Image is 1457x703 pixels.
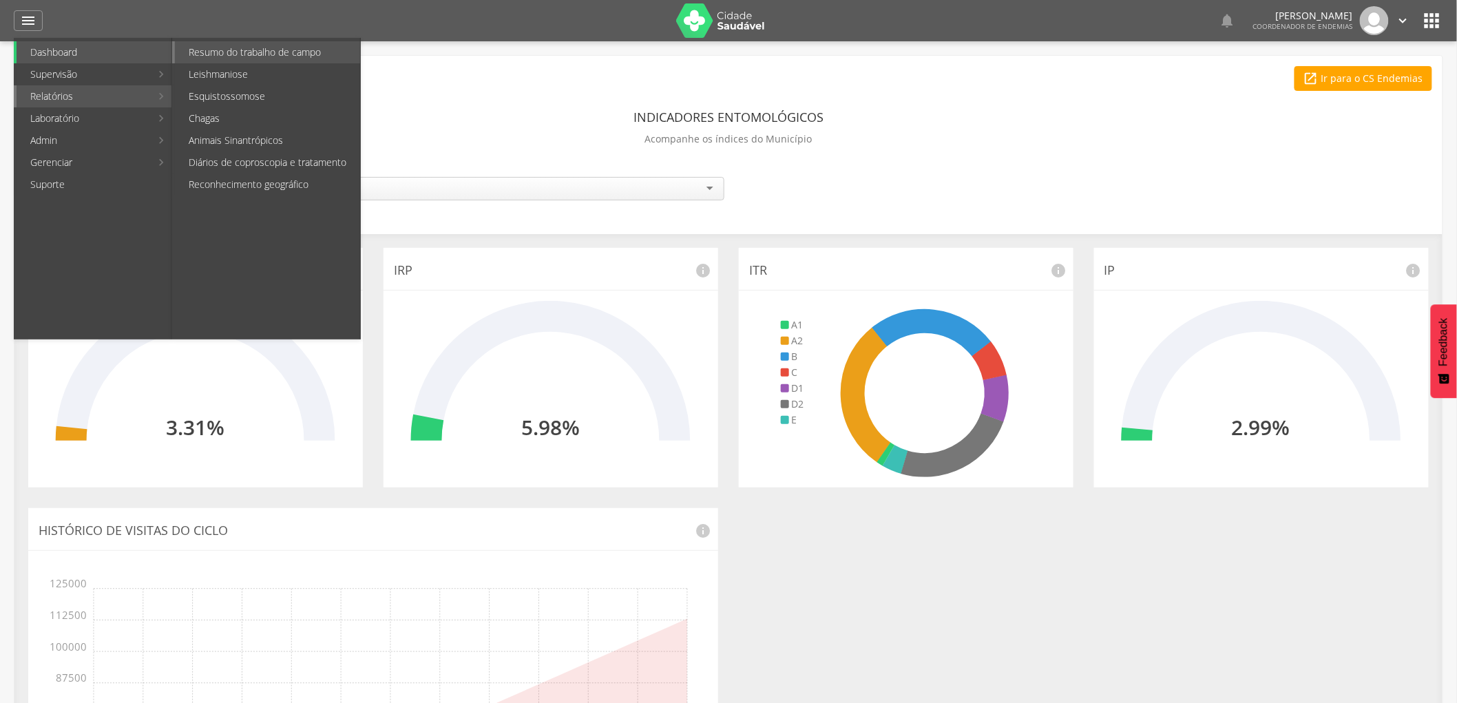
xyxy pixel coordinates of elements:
li: C [781,366,804,379]
p: ITR [749,262,1063,280]
button: Feedback - Mostrar pesquisa [1431,304,1457,398]
i:  [20,12,36,29]
a: Leishmaniose [175,63,360,85]
a: Resumo do trabalho de campo [175,41,360,63]
i:  [1421,10,1443,32]
a: Supervisão [17,63,151,85]
span: 100000 [66,620,87,652]
p: IRP [394,262,708,280]
li: B [781,350,804,364]
i: info [695,262,711,279]
span: 125000 [66,568,87,589]
span: Coordenador de Endemias [1253,21,1353,31]
p: IP [1104,262,1418,280]
a: Gerenciar [17,151,151,174]
p: Acompanhe os índices do Município [645,129,813,149]
header: Indicadores Entomológicos [633,105,824,129]
i: info [1050,262,1067,279]
a: Chagas [175,107,360,129]
a: Suporte [17,174,171,196]
span: 87500 [66,651,87,683]
p: [PERSON_NAME] [1253,11,1353,21]
span: Feedback [1438,318,1450,366]
a:  [1219,6,1236,35]
h2: 2.99% [1232,416,1290,439]
i:  [1396,13,1411,28]
a:  [1396,6,1411,35]
a: Dashboard [17,41,171,63]
li: D2 [781,397,804,411]
li: E [781,413,804,427]
span: 112500 [66,589,87,620]
a: Ir para o CS Endemias [1294,66,1432,91]
a: Reconhecimento geográfico [175,174,360,196]
a: Animais Sinantrópicos [175,129,360,151]
a: Esquistossomose [175,85,360,107]
i:  [1219,12,1236,29]
li: A2 [781,334,804,348]
i: info [1405,262,1422,279]
i:  [1303,71,1319,86]
li: A1 [781,318,804,332]
a: Laboratório [17,107,151,129]
a:  [14,10,43,31]
i: info [695,523,711,539]
a: Admin [17,129,151,151]
h2: 3.31% [166,416,224,439]
p: Histórico de Visitas do Ciclo [39,522,708,540]
a: Diários de coproscopia e tratamento [175,151,360,174]
h2: 5.98% [521,416,580,439]
li: D1 [781,381,804,395]
a: Relatórios [17,85,151,107]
